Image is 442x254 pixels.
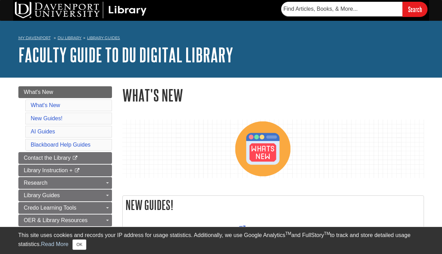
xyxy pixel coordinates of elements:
div: This site uses cookies and records your IP address for usage statistics. Additionally, we use Goo... [18,231,424,250]
nav: breadcrumb [18,33,424,44]
span: Research [24,180,47,186]
a: Library Instruction + [18,165,112,176]
sup: TM [285,231,291,236]
span: Library Instruction + [24,167,73,173]
a: What's New [18,86,112,98]
img: what's new [122,120,424,178]
a: AI Guides [31,129,55,134]
span: OER & Library Resources [24,217,88,223]
span: What's New [24,89,53,95]
a: Blackboard Help Guides [31,142,91,148]
img: DU Library [15,2,147,18]
a: Link opens in new window [133,226,248,233]
i: This link opens in a new window [74,168,80,173]
a: Faculty Guide to DU Digital Library [18,44,233,65]
a: DU Library [58,35,81,40]
button: Close [72,239,86,250]
h2: New Guides! [123,196,424,214]
form: Searches DU Library's articles, books, and more [281,2,427,17]
a: Research [18,177,112,189]
h1: What's New [122,86,424,104]
a: New Guides! [31,115,63,121]
a: Contact the Library [18,152,112,164]
span: Library Guides [24,192,60,198]
a: What's New [31,102,60,108]
input: Find Articles, Books, & More... [281,2,402,16]
a: My Davenport [18,35,51,41]
a: Credo Learning Tools [18,202,112,214]
a: Library Guides [18,190,112,201]
a: Library Guides [87,35,120,40]
i: This link opens in a new window [72,156,78,160]
sup: TM [324,231,330,236]
span: Contact the Library [24,155,71,161]
a: Read More [41,241,68,247]
input: Search [402,2,427,17]
a: OER & Library Resources [18,214,112,226]
span: Credo Learning Tools [24,205,77,211]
